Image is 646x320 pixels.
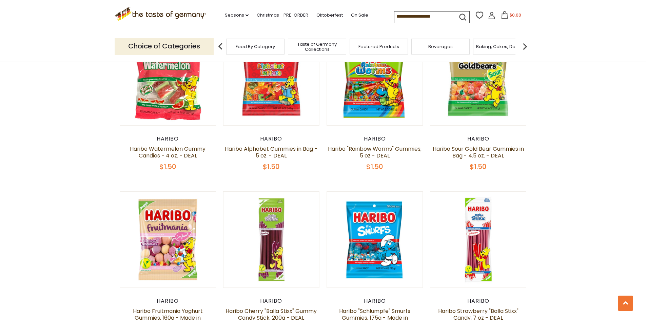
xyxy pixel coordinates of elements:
[120,30,216,126] img: Haribo
[115,38,214,55] p: Choice of Categories
[476,44,529,49] a: Baking, Cakes, Desserts
[290,42,344,52] a: Taste of Germany Collections
[430,30,526,126] img: Haribo
[497,11,526,21] button: $0.00
[430,298,527,304] div: Haribo
[470,162,487,171] span: $1.50
[130,145,205,159] a: Haribo Watermelon Gummy Candies - 4 oz. - DEAL
[433,145,524,159] a: Haribo Sour Gold Bear Gummies in Bag - 4.5 oz. - DEAL
[428,44,453,49] a: Beverages
[236,44,275,49] a: Food By Category
[120,192,216,287] img: Haribo
[223,192,319,287] img: Haribo
[257,12,308,19] a: Christmas - PRE-ORDER
[223,298,320,304] div: Haribo
[328,145,422,159] a: Haribo "Rainbow Worms" Gummies, 5 oz - DEAL
[225,12,249,19] a: Seasons
[510,12,521,18] span: $0.00
[120,298,216,304] div: Haribo
[351,12,368,19] a: On Sale
[316,12,343,19] a: Oktoberfest
[327,298,423,304] div: Haribo
[263,162,280,171] span: $1.50
[327,192,423,287] img: Haribo
[120,135,216,142] div: Haribo
[366,162,383,171] span: $1.50
[430,192,526,287] img: Haribo
[430,135,527,142] div: Haribo
[223,135,320,142] div: Haribo
[327,30,423,126] img: Haribo
[223,30,319,126] img: Haribo
[159,162,176,171] span: $1.50
[214,40,227,53] img: previous arrow
[518,40,532,53] img: next arrow
[327,135,423,142] div: Haribo
[358,44,399,49] a: Featured Products
[225,145,317,159] a: Haribo Alphabet Gummies in Bag - 5 oz. - DEAL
